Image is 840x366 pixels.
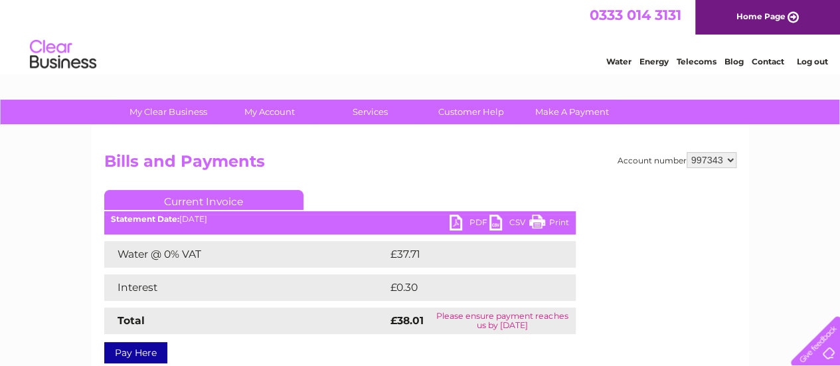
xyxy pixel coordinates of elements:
[450,215,489,234] a: PDF
[387,274,545,301] td: £0.30
[416,100,526,124] a: Customer Help
[114,100,223,124] a: My Clear Business
[390,314,424,327] strong: £38.01
[489,215,529,234] a: CSV
[104,190,303,210] a: Current Invoice
[639,56,669,66] a: Energy
[387,241,546,268] td: £37.71
[104,152,736,177] h2: Bills and Payments
[315,100,425,124] a: Services
[29,35,97,75] img: logo.png
[606,56,631,66] a: Water
[724,56,744,66] a: Blog
[104,342,167,363] a: Pay Here
[104,215,576,224] div: [DATE]
[796,56,827,66] a: Log out
[104,274,387,301] td: Interest
[677,56,716,66] a: Telecoms
[214,100,324,124] a: My Account
[104,241,387,268] td: Water @ 0% VAT
[517,100,627,124] a: Make A Payment
[429,308,575,334] td: Please ensure payment reaches us by [DATE]
[111,214,179,224] b: Statement Date:
[618,152,736,168] div: Account number
[752,56,784,66] a: Contact
[590,7,681,23] a: 0333 014 3131
[107,7,734,64] div: Clear Business is a trading name of Verastar Limited (registered in [GEOGRAPHIC_DATA] No. 3667643...
[118,314,145,327] strong: Total
[529,215,569,234] a: Print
